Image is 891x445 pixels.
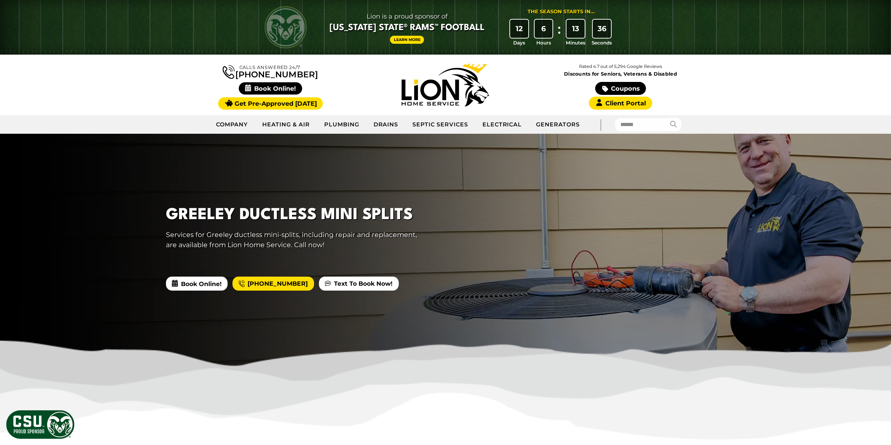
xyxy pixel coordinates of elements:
a: Get Pre-Approved [DATE] [218,97,323,110]
img: CSU Sponsor Badge [5,409,75,440]
div: 12 [510,20,528,38]
a: [PHONE_NUMBER] [232,277,314,291]
div: : [556,20,563,47]
span: Lion is a proud sponsor of [329,11,485,22]
span: Book Online! [239,82,302,95]
a: Learn More [390,36,424,44]
span: Minutes [566,39,585,46]
img: CSU Rams logo [265,6,307,48]
a: Text To Book Now! [319,277,398,291]
span: [US_STATE] State® Rams™ Football [329,22,485,34]
a: Heating & Air [255,116,317,133]
a: Client Portal [589,97,652,110]
div: | [587,115,615,134]
span: Discounts for Seniors, Veterans & Disabled [535,71,707,76]
span: Days [513,39,525,46]
a: Plumbing [317,116,367,133]
p: Rated 4.7 out of 5,294 Google Reviews [533,63,708,70]
div: 6 [535,20,553,38]
a: Company [209,116,256,133]
span: Seconds [592,39,612,46]
div: 36 [593,20,611,38]
img: Lion Home Service [402,64,489,106]
a: [PHONE_NUMBER] [223,64,318,79]
a: Electrical [475,116,529,133]
div: The Season Starts in... [528,8,595,16]
a: Coupons [595,82,646,95]
a: Generators [529,116,587,133]
span: Hours [536,39,551,46]
div: 13 [566,20,585,38]
a: Septic Services [405,116,475,133]
p: Services for Greeley ductless mini-splits, including repair and replacement, are available from L... [166,230,421,250]
h1: Greeley Ductless Mini Splits [166,203,421,227]
a: Drains [367,116,406,133]
span: Book Online! [166,277,228,291]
